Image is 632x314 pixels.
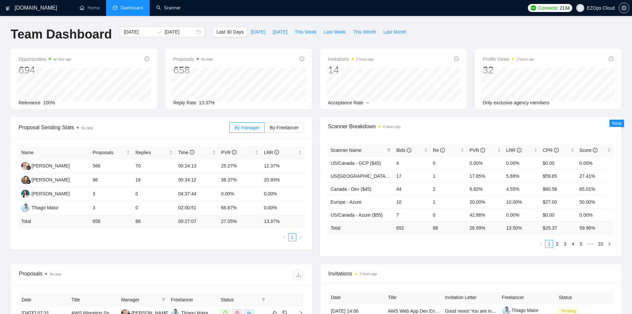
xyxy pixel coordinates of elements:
span: Bids [396,148,411,153]
a: 10 [596,240,605,248]
button: setting [619,3,629,13]
span: LRR [506,148,522,153]
div: 694 [19,64,71,76]
td: 00:27:07 [176,215,218,228]
div: Thiago Maior [32,204,59,211]
input: Start date [124,28,154,36]
td: 26.99 % [467,221,503,234]
span: Proposals [173,55,213,63]
td: 17 [393,169,430,182]
td: 02:00:51 [176,201,218,215]
td: 59.96 % [577,221,613,234]
td: 10 [393,195,430,208]
td: 42.86% [467,208,503,221]
span: Proposals [93,149,125,156]
span: No data [50,272,61,276]
span: info-circle [454,56,459,61]
span: Last 30 Days [216,28,244,36]
td: $0.00 [540,208,577,221]
span: to [157,29,162,35]
span: Replies [135,149,168,156]
td: 27.05 % [218,215,261,228]
a: US/[GEOGRAPHIC_DATA] - Keywords ($55) [331,173,424,179]
span: Relevance [19,100,40,105]
li: Previous Page [537,240,545,248]
span: info-circle [274,150,279,155]
td: 88 [430,221,467,234]
span: By manager [235,125,259,130]
span: Profile Views [483,55,534,63]
td: 4.55% [504,182,540,195]
td: Total [19,215,90,228]
img: NK [21,176,30,184]
td: 86 [90,173,133,187]
td: 00:24:13 [176,159,218,173]
td: 3 [90,201,133,215]
th: Freelancer [168,293,218,306]
img: upwork-logo.png [531,5,536,11]
td: 0 [430,157,467,169]
td: 4 [393,157,430,169]
span: CPR [543,148,558,153]
li: 3 [561,240,569,248]
span: filter [260,295,267,305]
span: Score [580,148,597,153]
h1: Team Dashboard [11,27,112,42]
span: setting [619,5,629,11]
img: gigradar-bm.png [26,179,31,184]
button: Last 30 Days [213,27,247,37]
span: Status [221,296,258,303]
span: No data [201,57,213,61]
a: Europe - Azure [331,199,362,205]
div: 658 [173,64,213,76]
div: [PERSON_NAME] [32,162,70,169]
span: LRR [264,150,279,155]
div: 14 [328,64,374,76]
td: 70 [133,159,176,173]
li: Previous Page [280,233,288,241]
span: dashboard [113,5,117,10]
a: AJ[PERSON_NAME] [21,163,70,168]
div: Proposals [19,269,161,280]
span: user [578,6,583,10]
td: 25.27% [218,159,261,173]
span: Time [178,150,194,155]
time: 2 hours ago [360,272,377,276]
td: 00:34:12 [176,173,218,187]
td: 0 [430,208,467,221]
td: 2 [430,182,467,195]
a: TA[PERSON_NAME] [21,191,70,196]
th: Name [19,146,90,159]
time: an hour ago [53,57,71,61]
button: left [280,233,288,241]
span: filter [162,298,166,302]
a: AWS Web App Dev Environment Configuration [388,308,484,314]
td: 1 [430,195,467,208]
td: 66.67% [218,201,261,215]
span: This Month [353,28,376,36]
td: 5.88% [504,169,540,182]
time: 2 hours ago [383,125,401,129]
span: Re [433,148,445,153]
span: info-circle [440,148,445,153]
a: homeHome [80,5,100,11]
td: 10.00% [504,195,540,208]
span: Proposal Sending Stats [19,123,229,132]
td: 44 [393,182,430,195]
td: 13.50 % [504,221,540,234]
img: TA [21,190,30,198]
td: 0.00% [504,157,540,169]
time: 2 hours ago [517,57,534,61]
span: [DATE] [251,28,265,36]
td: 6.82% [467,182,503,195]
span: Only exclusive agency members [483,100,550,105]
span: left [539,242,543,246]
button: Last Week [320,27,349,37]
td: 0.00% [218,187,261,201]
td: 0 [133,187,176,201]
td: 566 [90,159,133,173]
span: Manager [121,296,159,303]
span: -- [366,100,369,105]
td: 88 [133,215,176,228]
li: 2 [553,240,561,248]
